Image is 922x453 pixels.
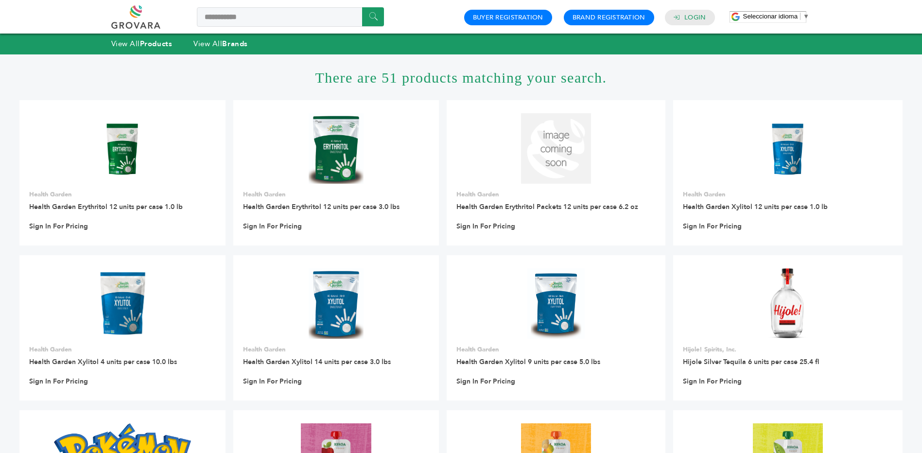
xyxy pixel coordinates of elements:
[243,202,400,211] a: Health Garden Erythritol 12 units per case 3.0 lbs
[111,39,173,49] a: View AllProducts
[29,357,177,366] a: Health Garden Xylitol 4 units per case 10.0 lbs
[309,113,363,183] img: Health Garden Erythritol 12 units per case 3.0 lbs
[800,13,800,20] span: ​
[19,54,903,100] h1: There are 51 products matching your search.
[193,39,248,49] a: View AllBrands
[456,190,656,199] p: Health Garden
[29,190,216,199] p: Health Garden
[527,268,585,338] img: Health Garden Xylitol 9 units per case 5.0 lbs
[29,202,183,211] a: Health Garden Erythritol 12 units per case 1.0 lb
[683,377,742,386] a: Sign In For Pricing
[243,357,391,366] a: Health Garden Xylitol 14 units per case 3.0 lbs
[573,13,645,22] a: Brand Registration
[764,268,812,338] img: Hijole Silver Tequila 6 units per case 25.4 fl
[684,13,706,22] a: Login
[743,13,798,20] span: Seleccionar idioma
[222,39,247,49] strong: Brands
[456,345,656,354] p: Health Garden
[456,357,600,366] a: Health Garden Xylitol 9 units per case 5.0 lbs
[29,345,216,354] p: Health Garden
[521,113,591,184] img: Health Garden Erythritol Packets 12 units per case 6.2 oz
[96,268,149,338] img: Health Garden Xylitol 4 units per case 10.0 lbs
[140,39,172,49] strong: Products
[99,113,146,183] img: Health Garden Erythritol 12 units per case 1.0 lb
[743,13,810,20] a: Seleccionar idioma​
[803,13,809,20] span: ▼
[683,202,828,211] a: Health Garden Xylitol 12 units per case 1.0 lb
[29,222,88,231] a: Sign In For Pricing
[243,377,302,386] a: Sign In For Pricing
[765,113,811,183] img: Health Garden Xylitol 12 units per case 1.0 lb
[683,345,893,354] p: Hijole! Spirits, Inc.
[309,268,363,338] img: Health Garden Xylitol 14 units per case 3.0 lbs
[243,190,429,199] p: Health Garden
[243,345,429,354] p: Health Garden
[456,377,515,386] a: Sign In For Pricing
[456,222,515,231] a: Sign In For Pricing
[683,357,819,366] a: Hijole Silver Tequila 6 units per case 25.4 fl
[683,190,893,199] p: Health Garden
[683,222,742,231] a: Sign In For Pricing
[243,222,302,231] a: Sign In For Pricing
[197,7,384,27] input: Search a product or brand...
[473,13,543,22] a: Buyer Registration
[456,202,638,211] a: Health Garden Erythritol Packets 12 units per case 6.2 oz
[29,377,88,386] a: Sign In For Pricing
